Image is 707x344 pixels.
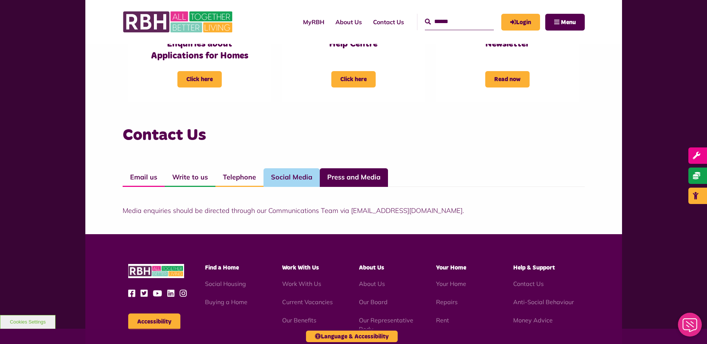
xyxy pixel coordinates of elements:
span: Work With Us [282,265,319,271]
h3: Help Centre [297,38,410,50]
span: Your Home [436,265,466,271]
a: Write to us [165,168,215,187]
a: Social Media [263,168,320,187]
span: Read now [485,71,530,87]
a: About Us [359,280,385,287]
img: RBH [123,7,234,36]
a: Anti-Social Behaviour [513,298,574,306]
h3: Enquiries about Applications for Homes [143,38,256,61]
a: Repairs [436,298,458,306]
span: Help & Support [513,265,555,271]
a: Work With Us [282,280,321,287]
input: Search [425,14,494,30]
iframe: Netcall Web Assistant for live chat [673,310,707,344]
a: Buying a Home [205,298,247,306]
a: Money Advice [513,316,553,324]
span: Click here [177,71,222,87]
button: Language & Accessibility [306,331,398,342]
a: Email us [123,168,165,187]
a: Our Representative Body [359,316,413,333]
span: About Us [359,265,384,271]
a: Your Home [436,280,466,287]
a: MyRBH [297,12,330,32]
span: Menu [561,19,576,25]
img: RBH [128,264,184,278]
span: Find a Home [205,265,239,271]
a: Our Benefits [282,316,316,324]
a: Current Vacancies [282,298,333,306]
span: Click here [331,71,376,87]
h3: Contact Us [123,125,585,146]
a: Social Housing - open in a new tab [205,280,246,287]
a: About Us [330,12,367,32]
h3: Newsletter [451,38,564,50]
a: Telephone [215,168,263,187]
a: Contact Us [513,280,544,287]
button: Accessibility [128,313,180,330]
p: Media enquiries should be directed through our Communications Team via [EMAIL_ADDRESS][DOMAIN_NAME]. [123,206,585,216]
a: Contact Us [367,12,410,32]
a: Rent [436,316,449,324]
a: MyRBH [501,14,540,31]
a: Our Board [359,298,388,306]
button: Navigation [545,14,585,31]
a: Press and Media [320,168,388,187]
